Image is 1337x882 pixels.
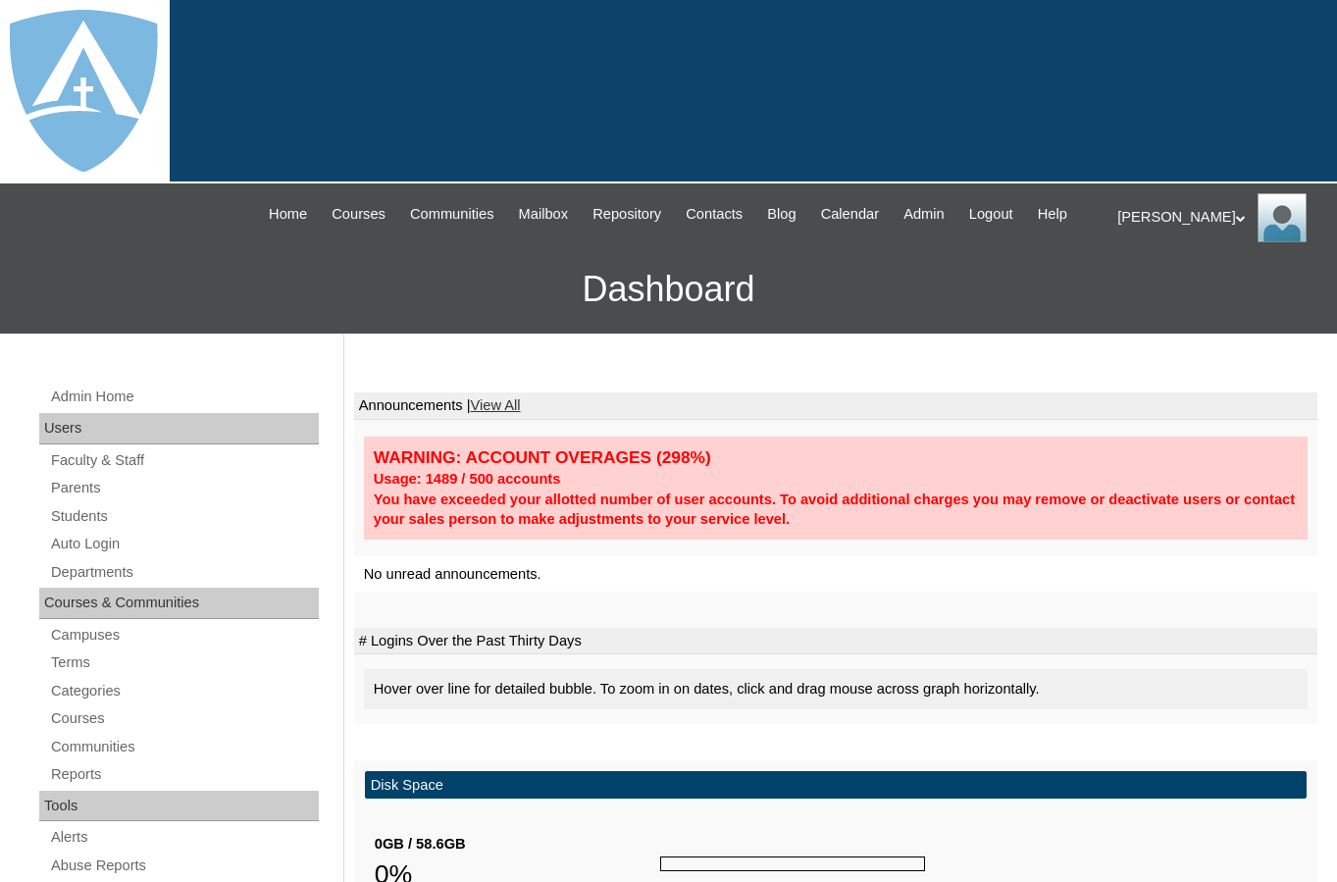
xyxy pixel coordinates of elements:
a: Courses [322,203,395,226]
td: Announcements | [354,392,1317,420]
a: Logout [959,203,1023,226]
a: Auto Login [49,532,319,556]
a: Communities [49,735,319,759]
div: WARNING: ACCOUNT OVERAGES (298%) [374,446,1298,469]
span: Contacts [686,203,743,226]
div: Courses & Communities [39,588,319,619]
a: Abuse Reports [49,854,319,878]
a: Help [1028,203,1077,226]
div: Tools [39,791,319,822]
div: [PERSON_NAME] [1117,193,1317,242]
div: Users [39,413,319,444]
a: Blog [757,203,805,226]
a: Parents [49,476,319,500]
a: Calendar [811,203,889,226]
a: Contacts [676,203,752,226]
span: Help [1038,203,1067,226]
span: Courses [332,203,386,226]
a: Courses [49,706,319,731]
a: Terms [49,650,319,675]
span: Home [269,203,307,226]
span: Calendar [821,203,879,226]
a: Departments [49,560,319,585]
span: Admin [903,203,945,226]
a: Mailbox [509,203,579,226]
strong: Usage: 1489 / 500 accounts [374,471,561,487]
img: logo-white.png [10,10,158,172]
div: 0GB / 58.6GB [375,834,660,855]
a: Faculty & Staff [49,448,319,473]
span: Blog [767,203,796,226]
td: No unread announcements. [354,556,1317,593]
a: Home [259,203,317,226]
a: Alerts [49,825,319,850]
a: Students [49,504,319,529]
span: Mailbox [519,203,569,226]
span: Repository [592,203,661,226]
a: View All [471,397,521,413]
div: You have exceeded your allotted number of user accounts. To avoid additional charges you may remo... [374,490,1298,530]
a: Categories [49,679,319,703]
a: Admin [894,203,954,226]
a: Admin Home [49,385,319,409]
a: Communities [400,203,504,226]
div: Hover over line for detailed bubble. To zoom in on dates, click and drag mouse across graph horiz... [364,669,1308,709]
h3: Dashboard [10,245,1327,334]
span: Logout [969,203,1013,226]
td: Disk Space [365,771,1307,800]
img: Melanie Sevilla [1258,193,1307,242]
a: Campuses [49,623,319,648]
a: Reports [49,762,319,787]
td: # Logins Over the Past Thirty Days [354,628,1317,655]
a: Repository [583,203,671,226]
span: Communities [410,203,494,226]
